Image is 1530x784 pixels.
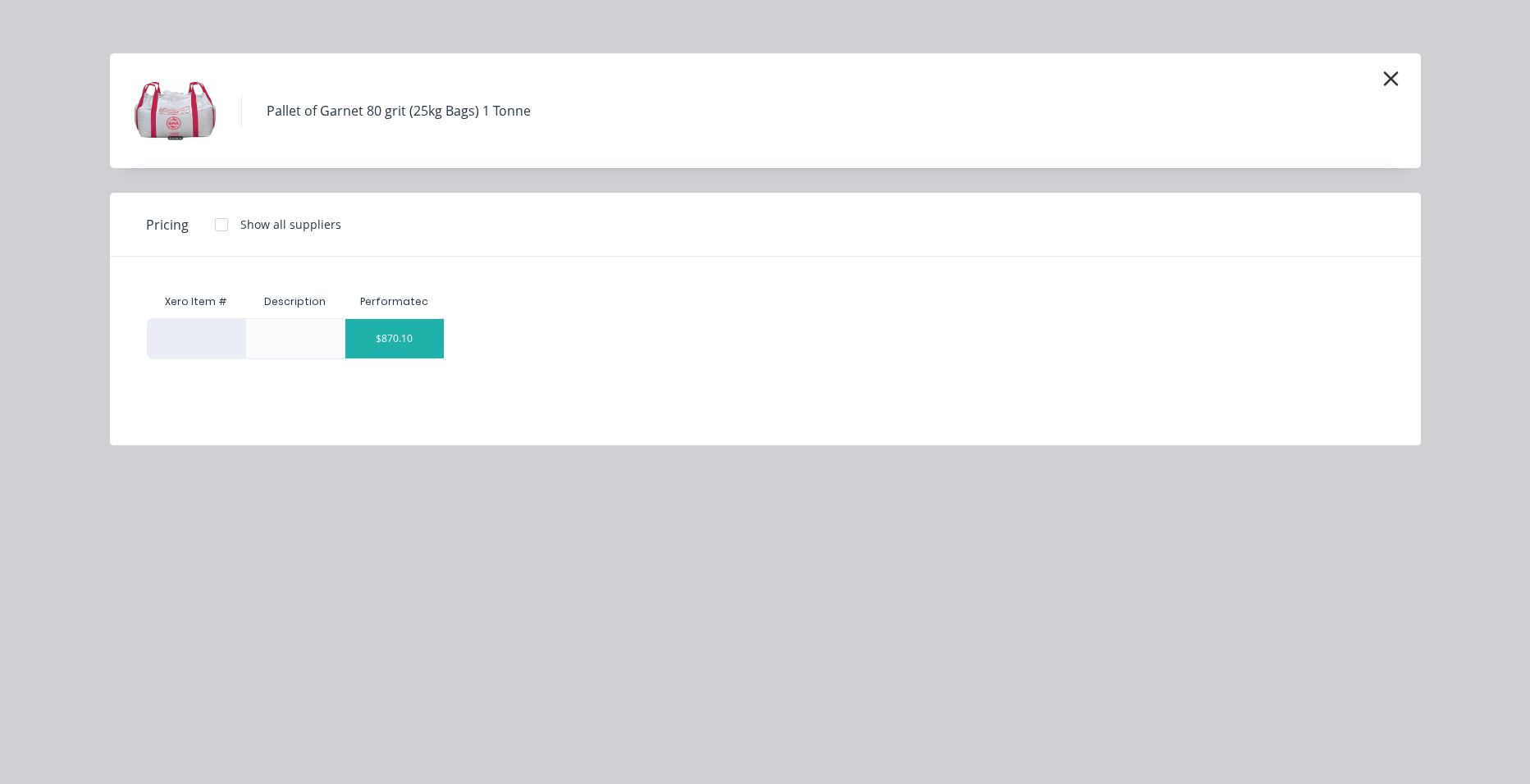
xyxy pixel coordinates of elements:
div: Performatec [360,294,428,309]
div: Pallet of Garnet 80 grit (25kg Bags) 1 Tonne [267,101,531,121]
div: $870.10 [345,319,444,358]
div: Show all suppliers [240,216,341,233]
div: Xero Item # [147,285,245,318]
span: Pricing [146,215,189,235]
img: Pallet of Garnet 80 grit (25kg Bags) 1 Tonne [135,70,217,152]
div: Description [251,281,339,322]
